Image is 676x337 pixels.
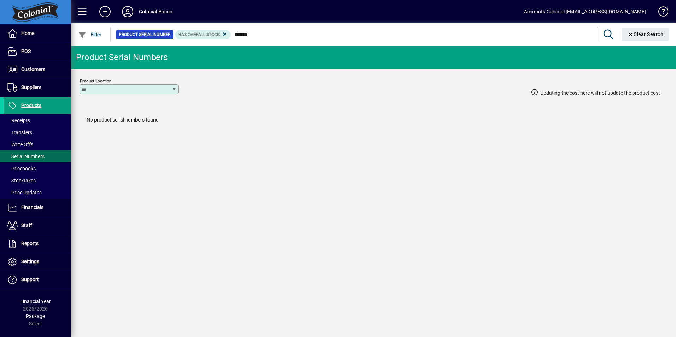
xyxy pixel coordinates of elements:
[4,138,71,150] a: Write Offs
[4,271,71,289] a: Support
[21,277,39,282] span: Support
[80,109,667,131] div: No product serial numbers found
[21,241,39,246] span: Reports
[7,178,36,183] span: Stocktakes
[4,199,71,217] a: Financials
[4,162,71,175] a: Pricebooks
[4,43,71,60] a: POS
[21,259,39,264] span: Settings
[4,61,71,78] a: Customers
[4,175,71,187] a: Stocktakes
[4,25,71,42] a: Home
[4,235,71,253] a: Reports
[7,142,33,147] span: Write Offs
[175,30,231,39] mat-chip: Has Overall Stock
[7,166,36,171] span: Pricebooks
[4,217,71,235] a: Staff
[7,190,42,195] span: Price Updates
[4,150,71,162] a: Serial Numbers
[4,187,71,199] a: Price Updates
[540,89,660,97] span: Updating the cost here will not update the product cost
[524,6,646,17] div: Accounts Colonial [EMAIL_ADDRESS][DOMAIN_NAME]
[21,223,32,228] span: Staff
[78,32,102,37] span: Filter
[26,313,45,319] span: Package
[80,78,111,83] mat-label: Product Location
[178,32,220,37] span: Has Overall Stock
[7,130,32,135] span: Transfers
[21,205,43,210] span: Financials
[21,66,45,72] span: Customers
[7,118,30,123] span: Receipts
[7,154,45,159] span: Serial Numbers
[76,28,104,41] button: Filter
[116,5,139,18] button: Profile
[20,298,51,304] span: Financial Year
[21,102,41,108] span: Products
[139,6,173,17] div: Colonial Bacon
[21,30,34,36] span: Home
[76,52,168,63] div: Product Serial Numbers
[4,114,71,126] a: Receipts
[4,79,71,96] a: Suppliers
[4,253,71,271] a: Settings
[4,126,71,138] a: Transfers
[653,1,667,24] a: Knowledge Base
[622,28,669,41] button: Clear
[21,84,41,90] span: Suppliers
[94,5,116,18] button: Add
[628,31,664,37] span: Clear Search
[119,31,170,38] span: Product Serial Number
[21,48,31,54] span: POS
